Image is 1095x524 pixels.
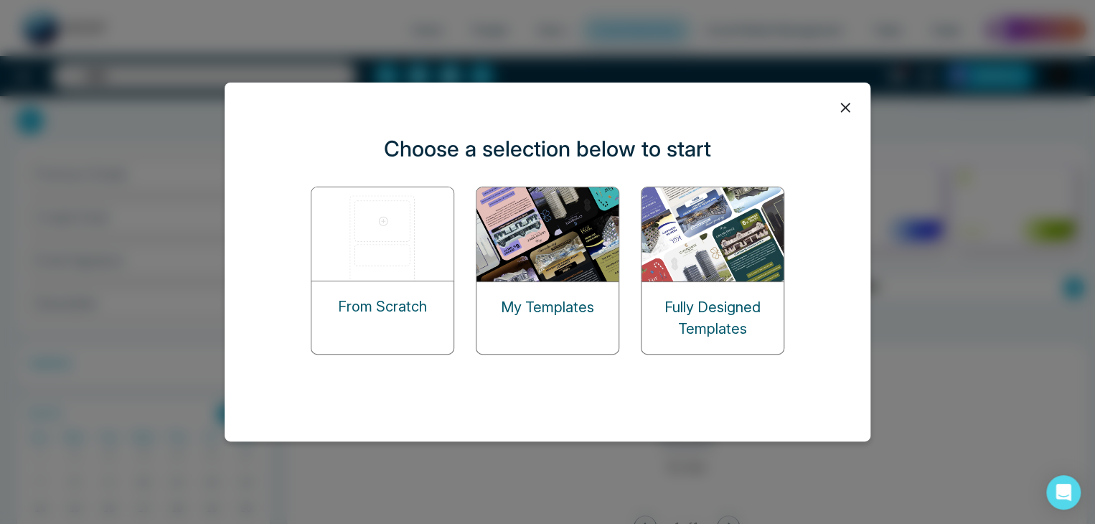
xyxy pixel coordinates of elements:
[642,187,785,281] img: designed-templates.png
[311,187,455,281] img: start-from-scratch.png
[476,187,620,281] img: my-templates.png
[1046,475,1081,510] div: Open Intercom Messenger
[501,296,594,318] p: My Templates
[642,296,784,340] p: Fully Designed Templates
[338,296,427,317] p: From Scratch
[384,133,711,165] p: Choose a selection below to start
